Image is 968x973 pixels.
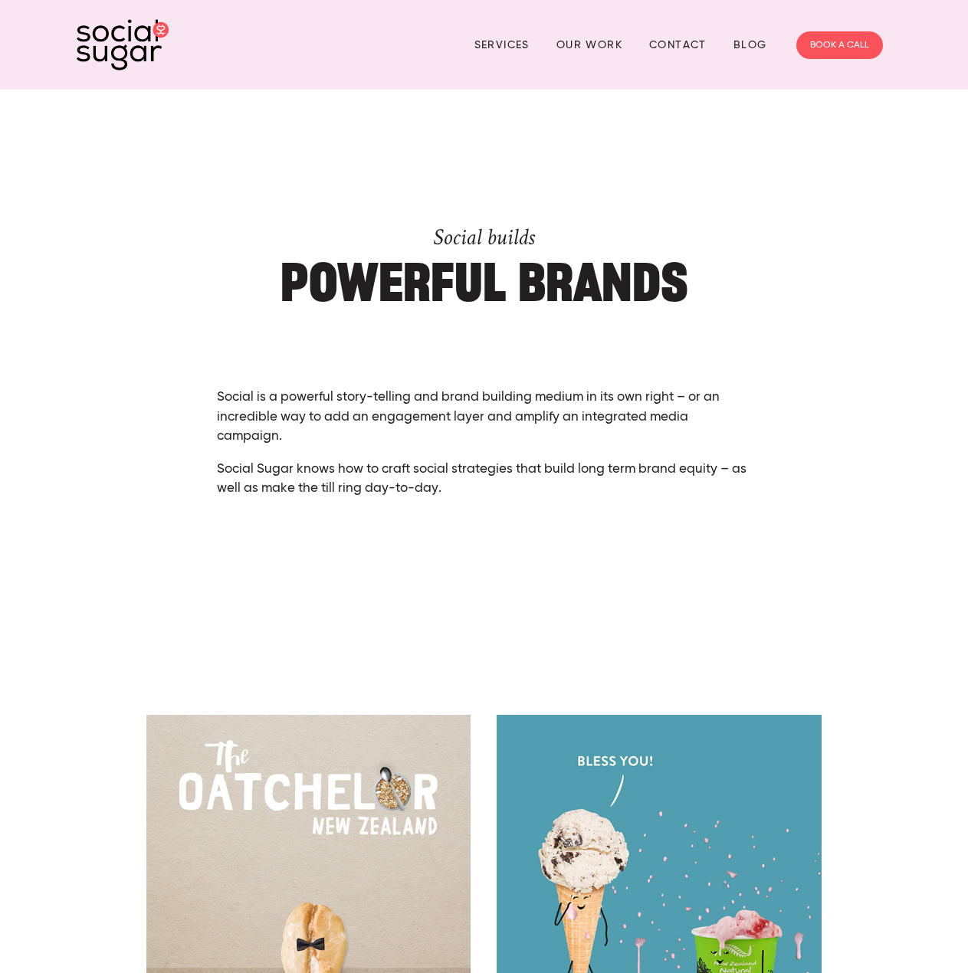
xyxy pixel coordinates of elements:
p: Social is a powerful story-telling and brand building medium in its own right – or an incredible ... [217,388,751,447]
img: SocialSugar [77,19,169,70]
span: Social builds [433,223,534,253]
a: Contact [649,33,707,57]
a: Blog [733,33,767,57]
strong: BRAND BUILDING IN ACTION Case Studies [177,650,791,696]
a: BOOK A CALL [796,31,883,59]
h1: POWERFUL BRANDS [217,202,751,306]
a: Services [474,33,530,57]
a: Our Work [556,33,622,57]
p: Social Sugar knows how to craft social strategies that build long term brand equity – as well as ... [217,460,751,499]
